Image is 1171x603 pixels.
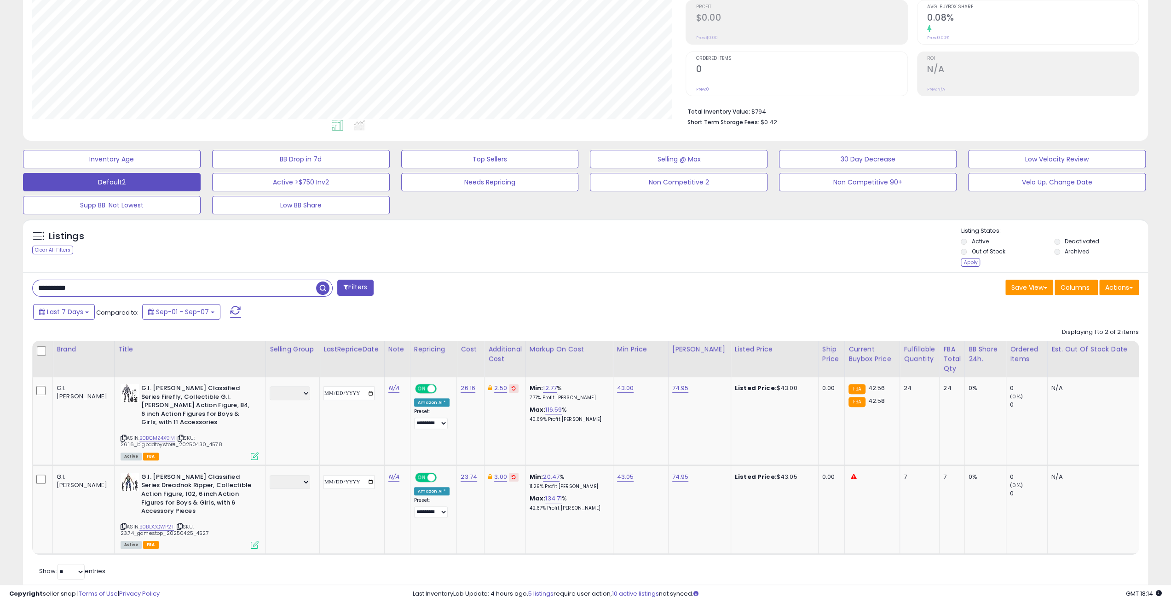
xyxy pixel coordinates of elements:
[530,473,606,490] div: %
[735,472,777,481] b: Listed Price:
[968,150,1146,168] button: Low Velocity Review
[927,12,1138,25] h2: 0.08%
[961,258,980,267] div: Apply
[1055,280,1098,295] button: Columns
[212,150,390,168] button: BB Drop in 7d
[848,384,865,394] small: FBA
[927,64,1138,76] h2: N/A
[530,345,609,354] div: Markup on Cost
[525,341,613,377] th: The percentage added to the cost of goods (COGS) that forms the calculator for Min & Max prices.
[121,434,222,448] span: | SKU: 26.16_bigbadtoystore_20250430_4578
[1051,345,1135,354] div: Est. Out Of Stock Date
[530,472,543,481] b: Min:
[530,416,606,423] p: 40.69% Profit [PERSON_NAME]
[822,345,841,364] div: Ship Price
[141,473,253,518] b: G.I. [PERSON_NAME] Classified Series Dreadnok Ripper, Collectible Action Figure, 102, 6 inch Acti...
[23,196,201,214] button: Supp BB. Not Lowest
[121,453,142,460] span: All listings currently available for purchase on Amazon
[969,473,999,481] div: 0%
[927,5,1138,10] span: Avg. Buybox Share
[1010,401,1047,409] div: 0
[1010,384,1047,392] div: 0
[868,384,885,392] span: 42.56
[47,307,83,316] span: Last 7 Days
[121,473,259,548] div: ASIN:
[696,64,907,76] h2: 0
[968,173,1146,191] button: Velo Up. Change Date
[265,341,319,377] th: CSV column name: cust_attr_5_Selling Group
[1010,489,1047,498] div: 0
[416,473,427,481] span: ON
[612,589,659,598] a: 10 active listings
[1099,280,1139,295] button: Actions
[696,56,907,61] span: Ordered Items
[543,384,557,393] a: 12.77
[320,341,385,377] th: CSV column name: cust_attr_4_LastRepriceDate
[494,384,507,393] a: 2.50
[413,590,1162,598] div: Last InventoryLab Update: 4 hours ago, require user action, not synced.
[1010,473,1047,481] div: 0
[388,472,399,482] a: N/A
[388,384,399,393] a: N/A
[143,541,159,549] span: FBA
[57,384,107,401] div: G.I. [PERSON_NAME]
[530,395,606,401] p: 7.77% Profit [PERSON_NAME]
[337,280,373,296] button: Filters
[530,405,546,414] b: Max:
[696,12,907,25] h2: $0.00
[617,345,664,354] div: Min Price
[1065,237,1099,245] label: Deactivated
[57,473,107,489] div: G.I. [PERSON_NAME]
[735,384,777,392] b: Listed Price:
[971,237,988,245] label: Active
[687,118,759,126] b: Short Term Storage Fees:
[270,345,316,354] div: Selling Group
[1005,280,1053,295] button: Save View
[848,345,896,364] div: Current Buybox Price
[971,247,1005,255] label: Out of Stock
[687,108,750,115] b: Total Inventory Value:
[23,173,201,191] button: Default2
[672,472,689,482] a: 74.95
[388,345,406,354] div: Note
[779,150,957,168] button: 30 Day Decrease
[617,384,634,393] a: 43.00
[121,523,209,537] span: | SKU: 23.74_gamestop_20250425_4527
[414,497,450,518] div: Preset:
[943,345,961,373] div: FBA Total Qty
[672,345,727,354] div: [PERSON_NAME]
[696,35,717,40] small: Prev: $0.00
[156,307,209,316] span: Sep-01 - Sep-07
[530,494,546,503] b: Max:
[121,384,259,459] div: ASIN:
[760,118,777,126] span: $0.42
[1051,473,1132,481] p: N/A
[943,384,958,392] div: 24
[904,384,932,392] div: 24
[735,384,811,392] div: $43.00
[779,173,957,191] button: Non Competitive 90+
[488,345,522,364] div: Additional Cost
[435,473,450,481] span: OFF
[969,384,999,392] div: 0%
[927,86,945,92] small: Prev: N/A
[461,345,480,354] div: Cost
[414,487,450,495] div: Amazon AI *
[121,384,139,402] img: 511M3JgvdAL._SL40_.jpg
[1062,328,1139,337] div: Displaying 1 to 2 of 2 items
[416,385,427,393] span: ON
[414,398,450,407] div: Amazon AI *
[528,589,554,598] a: 5 listings
[904,345,935,364] div: Fulfillable Quantity
[545,494,562,503] a: 134.71
[545,405,562,414] a: 116.59
[39,567,105,575] span: Show: entries
[961,227,1148,235] p: Listing States:
[79,589,118,598] a: Terms of Use
[49,230,84,243] h5: Listings
[530,406,606,423] div: %
[33,304,95,320] button: Last 7 Days
[735,345,814,354] div: Listed Price
[461,384,475,393] a: 26.16
[32,246,73,254] div: Clear All Filters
